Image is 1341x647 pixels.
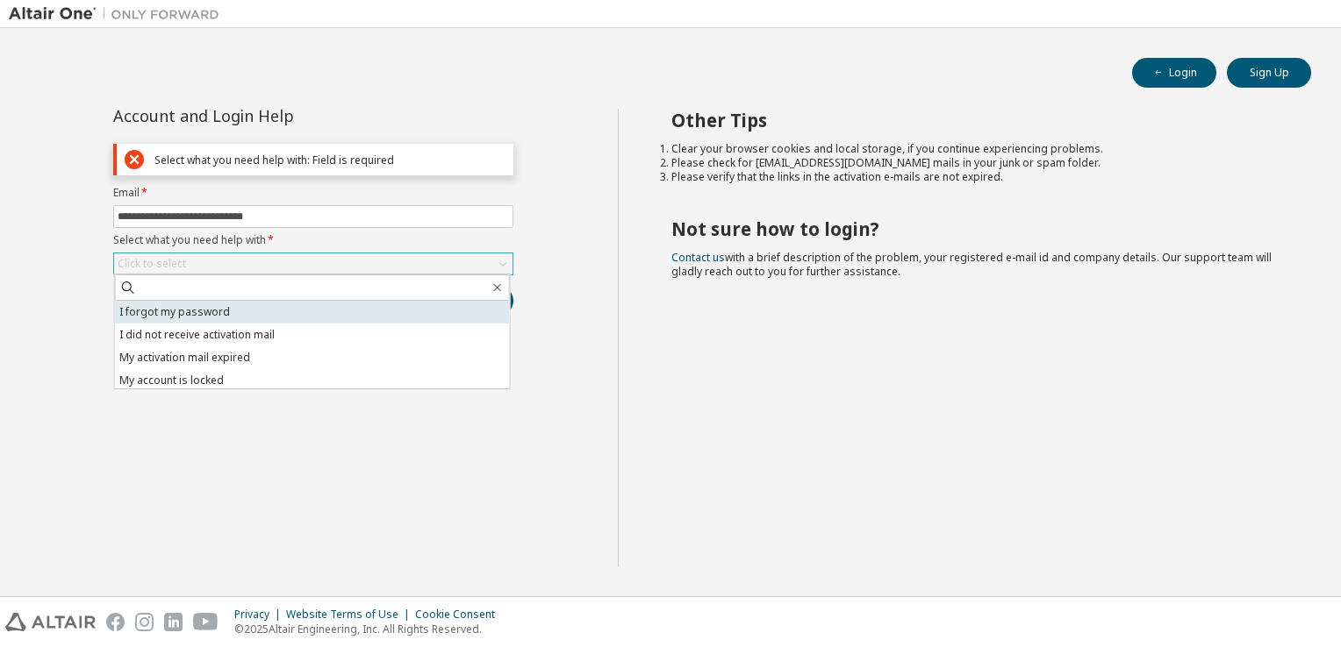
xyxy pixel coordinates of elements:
[114,253,513,274] div: Click to select
[106,613,125,631] img: facebook.svg
[193,613,219,631] img: youtube.svg
[164,613,183,631] img: linkedin.svg
[415,608,506,622] div: Cookie Consent
[113,186,513,200] label: Email
[671,217,1280,240] h2: Not sure how to login?
[154,153,506,167] div: Select what you need help with: Field is required
[671,156,1280,170] li: Please check for [EMAIL_ADDRESS][DOMAIN_NAME] mails in your junk or spam folder.
[286,608,415,622] div: Website Terms of Use
[671,142,1280,156] li: Clear your browser cookies and local storage, if you continue experiencing problems.
[113,109,434,123] div: Account and Login Help
[671,109,1280,132] h2: Other Tips
[135,613,154,631] img: instagram.svg
[113,233,513,247] label: Select what you need help with
[671,250,725,265] a: Contact us
[1132,58,1216,88] button: Login
[671,170,1280,184] li: Please verify that the links in the activation e-mails are not expired.
[115,301,510,323] li: I forgot my password
[9,5,228,23] img: Altair One
[234,622,506,636] p: © 2025 Altair Engineering, Inc. All Rights Reserved.
[1227,58,1311,88] button: Sign Up
[671,250,1272,279] span: with a brief description of the problem, your registered e-mail id and company details. Our suppo...
[234,608,286,622] div: Privacy
[5,613,96,631] img: altair_logo.svg
[118,257,186,271] div: Click to select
